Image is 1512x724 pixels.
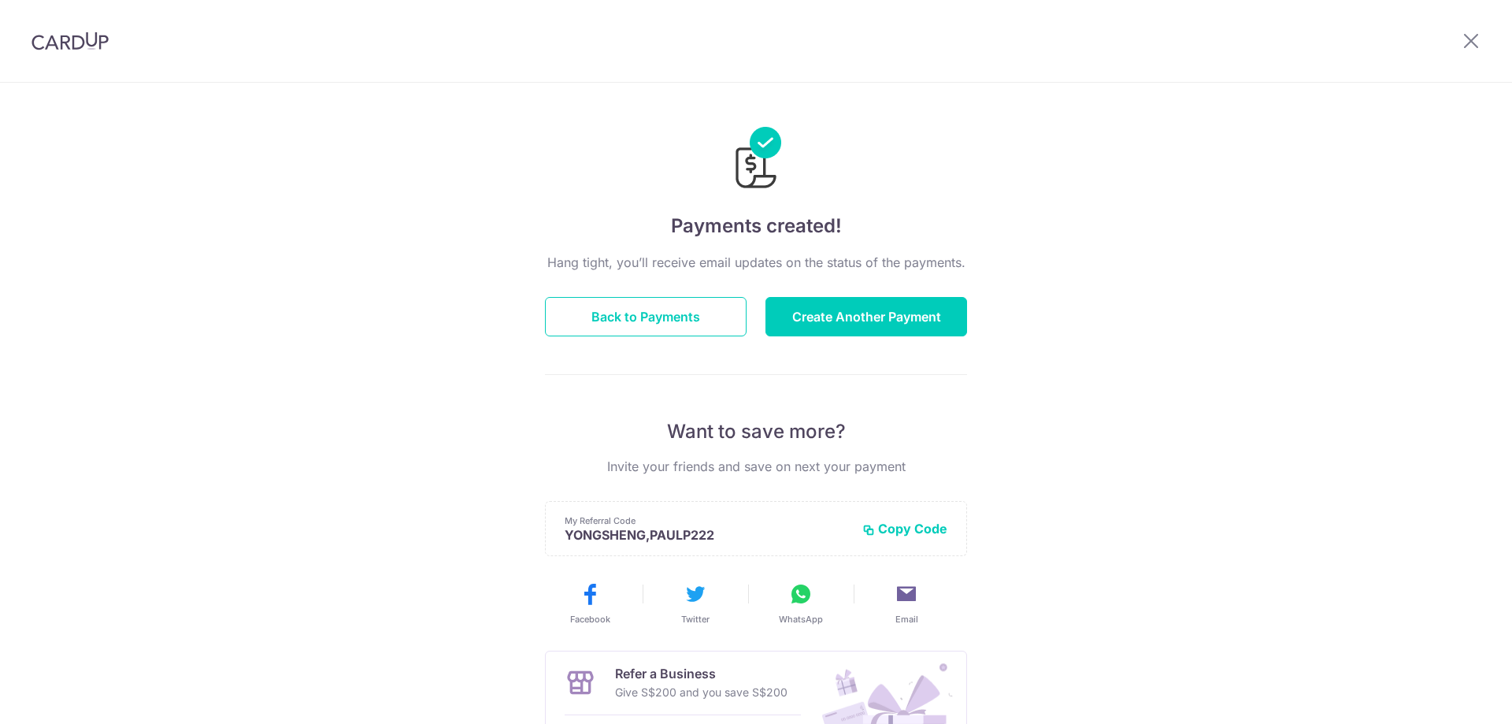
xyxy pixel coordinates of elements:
[31,32,109,50] img: CardUp
[545,297,747,336] button: Back to Payments
[615,683,787,702] p: Give S$200 and you save S$200
[681,613,710,626] span: Twitter
[779,613,823,626] span: WhatsApp
[543,581,636,626] button: Facebook
[545,212,967,240] h4: Payments created!
[570,613,610,626] span: Facebook
[565,514,850,527] p: My Referral Code
[545,253,967,272] p: Hang tight, you’ll receive email updates on the status of the payments.
[895,613,918,626] span: Email
[754,581,847,626] button: WhatsApp
[731,127,781,193] img: Payments
[615,664,787,683] p: Refer a Business
[565,527,850,543] p: YONGSHENG,PAULP222
[545,457,967,476] p: Invite your friends and save on next your payment
[649,581,742,626] button: Twitter
[860,581,953,626] button: Email
[862,521,947,537] button: Copy Code
[765,297,967,336] button: Create Another Payment
[545,419,967,444] p: Want to save more?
